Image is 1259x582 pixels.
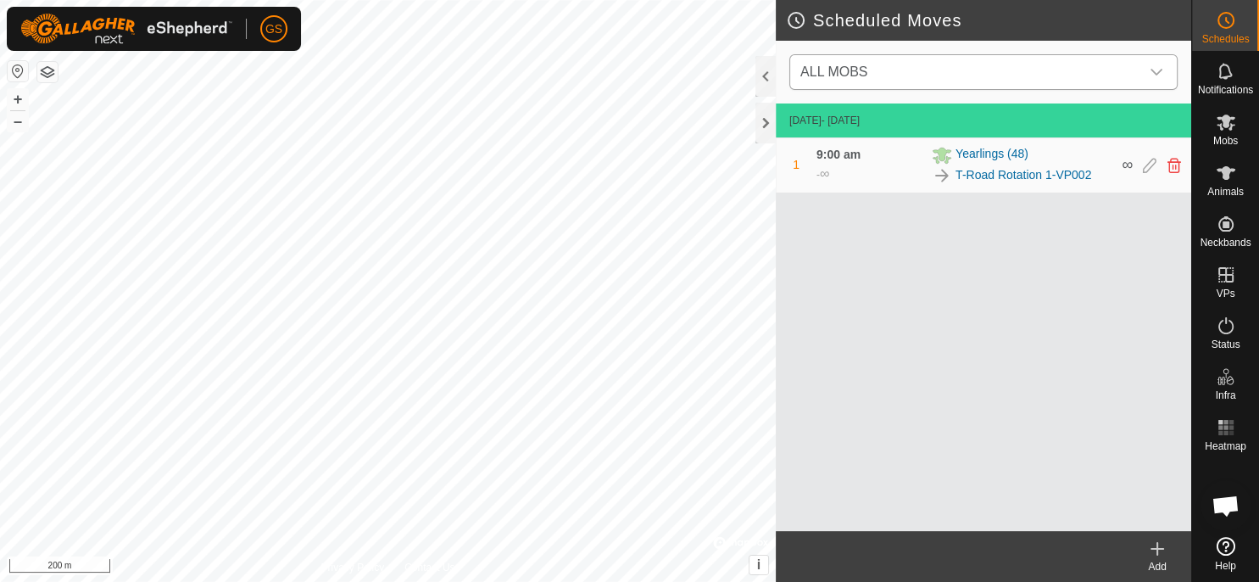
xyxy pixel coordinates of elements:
span: ALL MOBS [794,55,1139,89]
span: Schedules [1201,34,1249,44]
button: Map Layers [37,62,58,82]
div: dropdown trigger [1139,55,1173,89]
span: Infra [1215,390,1235,400]
img: To [932,165,952,186]
div: - [816,164,829,184]
h2: Scheduled Moves [786,10,1191,31]
span: ∞ [1122,156,1133,173]
button: – [8,111,28,132]
span: Help [1215,561,1236,571]
span: VPs [1216,288,1234,299]
span: [DATE] [789,115,822,126]
button: i [749,556,768,574]
img: Gallagher Logo [20,14,232,44]
span: Neckbands [1200,238,1251,248]
span: Heatmap [1205,441,1246,451]
a: Contact Us [404,560,454,575]
span: ALL MOBS [800,64,867,79]
span: Animals [1207,187,1244,197]
span: Notifications [1198,85,1253,95]
span: i [757,557,760,572]
a: T-Road Rotation 1-VP002 [955,166,1091,184]
div: Add [1123,559,1191,574]
span: Mobs [1213,136,1238,146]
span: 1 [793,158,799,171]
a: Privacy Policy [320,560,384,575]
span: ∞ [820,166,829,181]
span: GS [265,20,282,38]
span: Yearlings (48) [955,145,1028,165]
span: 9:00 am [816,148,861,161]
span: - [DATE] [822,115,860,126]
button: + [8,89,28,109]
a: Help [1192,530,1259,578]
button: Reset Map [8,61,28,81]
span: Status [1211,339,1240,350]
div: Open chat [1201,480,1251,531]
